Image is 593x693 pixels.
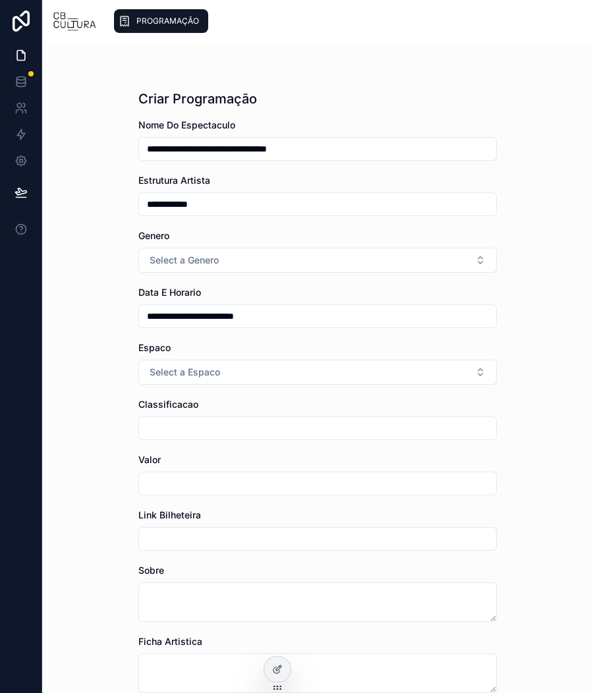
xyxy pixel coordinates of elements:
[150,366,220,379] span: Select a Espaco
[138,509,201,520] span: Link Bilheteira
[114,9,208,33] a: PROGRAMAÇÃO
[138,175,210,186] span: Estrutura Artista
[150,254,219,267] span: Select a Genero
[138,454,161,465] span: Valor
[107,7,582,36] div: scrollable content
[138,360,497,385] button: Select Button
[138,565,164,576] span: Sobre
[138,230,169,241] span: Genero
[53,11,97,32] img: App logo
[136,16,199,26] span: PROGRAMAÇÃO
[138,90,257,108] h1: Criar Programação
[138,399,198,410] span: Classificacao
[138,342,171,353] span: Espaco
[138,248,497,273] button: Select Button
[138,287,201,298] span: Data E Horario
[138,636,202,647] span: Ficha Artistica
[138,119,235,130] span: Nome Do Espectaculo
